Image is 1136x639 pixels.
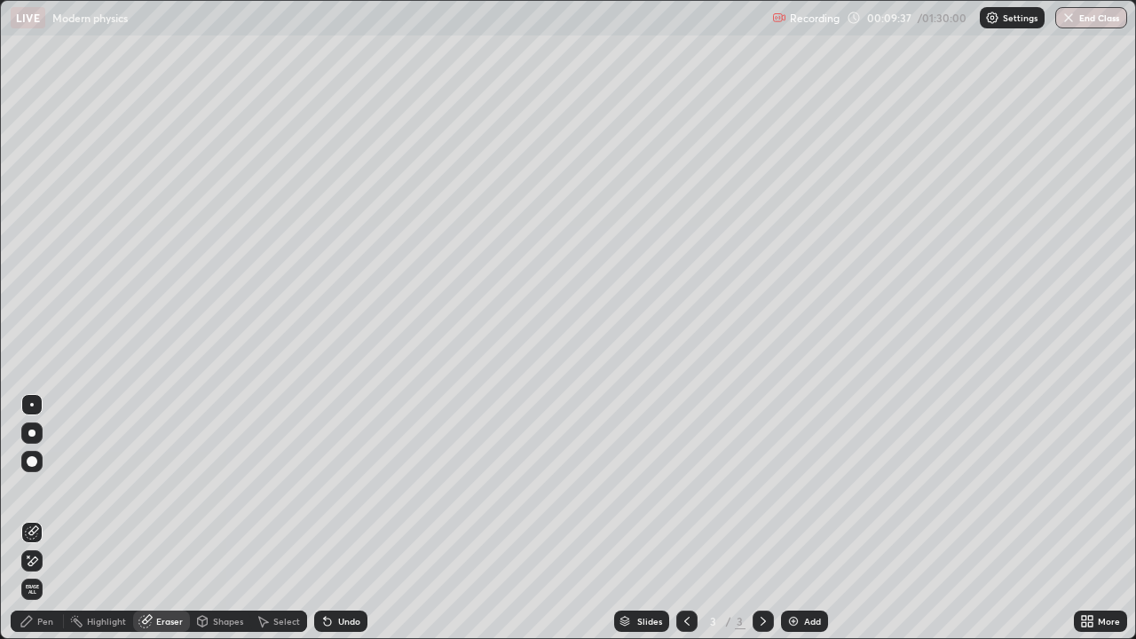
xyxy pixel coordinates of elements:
img: class-settings-icons [985,11,999,25]
p: LIVE [16,11,40,25]
img: recording.375f2c34.svg [772,11,786,25]
span: Erase all [22,584,42,595]
div: Shapes [213,617,243,626]
div: / [726,616,731,627]
div: Eraser [156,617,183,626]
p: Recording [790,12,840,25]
div: Select [273,617,300,626]
button: End Class [1055,7,1127,28]
p: Settings [1003,13,1037,22]
div: 3 [735,613,745,629]
img: end-class-cross [1061,11,1076,25]
div: Pen [37,617,53,626]
div: Highlight [87,617,126,626]
div: Undo [338,617,360,626]
p: Modern physics [52,11,128,25]
div: Add [804,617,821,626]
img: add-slide-button [786,614,801,628]
div: More [1098,617,1120,626]
div: 3 [705,616,722,627]
div: Slides [637,617,662,626]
